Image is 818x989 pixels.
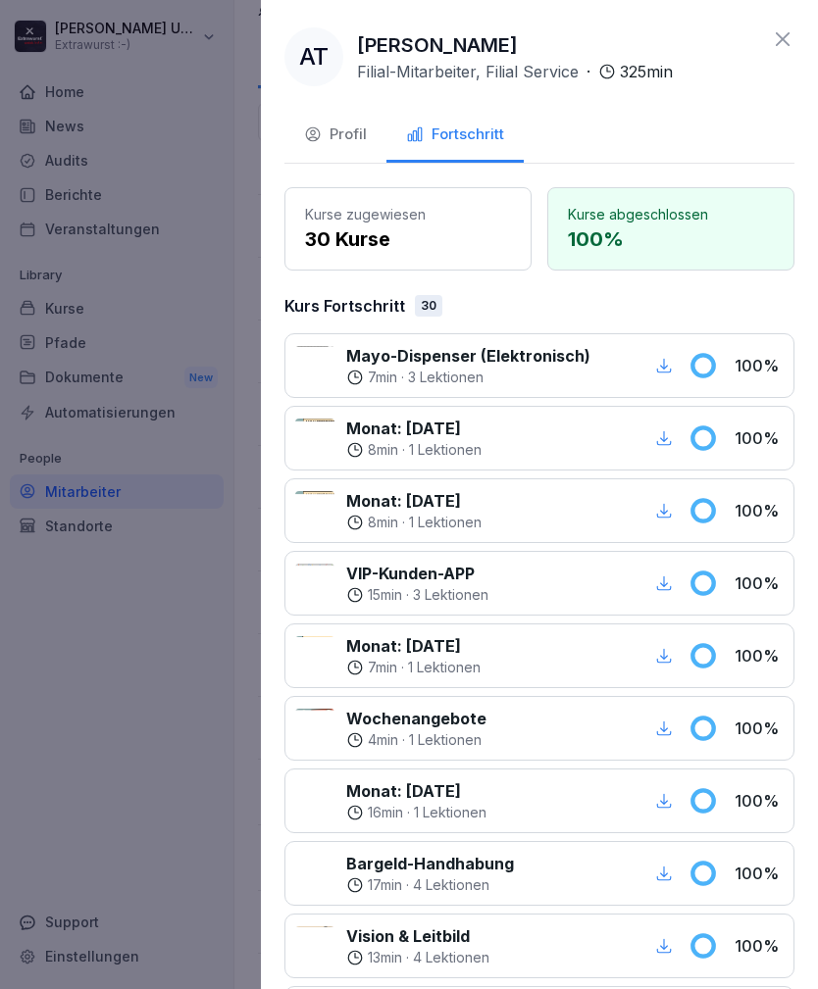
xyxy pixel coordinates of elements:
p: Kurse abgeschlossen [568,204,774,224]
p: [PERSON_NAME] [357,30,518,60]
p: Kurs Fortschritt [284,294,405,318]
div: Profil [304,124,367,146]
div: 30 [415,295,442,317]
p: 15 min [368,585,402,605]
div: AT [284,27,343,86]
p: Wochenangebote [346,707,486,730]
button: Fortschritt [386,110,524,163]
p: 100 % [735,717,784,740]
p: Bargeld-Handhabung [346,852,514,875]
p: Monat: [DATE] [346,489,482,513]
p: 3 Lektionen [413,585,488,605]
p: Monat: [DATE] [346,634,481,658]
p: 100 % [735,644,784,668]
p: 1 Lektionen [409,440,482,460]
p: 1 Lektionen [414,803,486,822]
p: Mayo-Dispenser (Elektronisch) [346,344,590,368]
p: 100 % [735,571,784,595]
div: · [346,513,482,532]
div: · [346,368,590,387]
p: 100 % [568,224,774,254]
div: · [346,440,482,460]
div: · [346,585,488,605]
p: 100 % [735,426,784,450]
div: Fortschritt [406,124,504,146]
p: 30 Kurse [305,224,511,254]
div: · [346,948,489,967]
p: 325 min [620,60,673,83]
p: Vision & Leitbild [346,924,489,948]
div: · [346,730,486,750]
button: Profil [284,110,386,163]
p: 4 min [368,730,398,750]
p: 100 % [735,354,784,377]
p: 1 Lektionen [408,658,481,677]
p: Kurse zugewiesen [305,204,511,224]
p: 100 % [735,499,784,522]
p: 13 min [368,948,402,967]
div: · [346,803,486,822]
p: 100 % [735,862,784,885]
p: 1 Lektionen [409,730,482,750]
p: 7 min [368,368,397,387]
p: 100 % [735,789,784,813]
div: · [346,658,481,677]
p: Monat: [DATE] [346,417,482,440]
p: VIP-Kunden-APP [346,562,488,585]
p: 17 min [368,875,402,895]
p: 1 Lektionen [409,513,482,532]
p: 8 min [368,513,398,532]
p: 100 % [735,934,784,958]
p: 16 min [368,803,403,822]
p: 4 Lektionen [413,948,489,967]
p: Filial-Mitarbeiter, Filial Service [357,60,579,83]
div: · [357,60,673,83]
p: 8 min [368,440,398,460]
p: Monat: [DATE] [346,779,486,803]
p: 4 Lektionen [413,875,489,895]
p: 7 min [368,658,397,677]
div: · [346,875,514,895]
p: 3 Lektionen [408,368,484,387]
